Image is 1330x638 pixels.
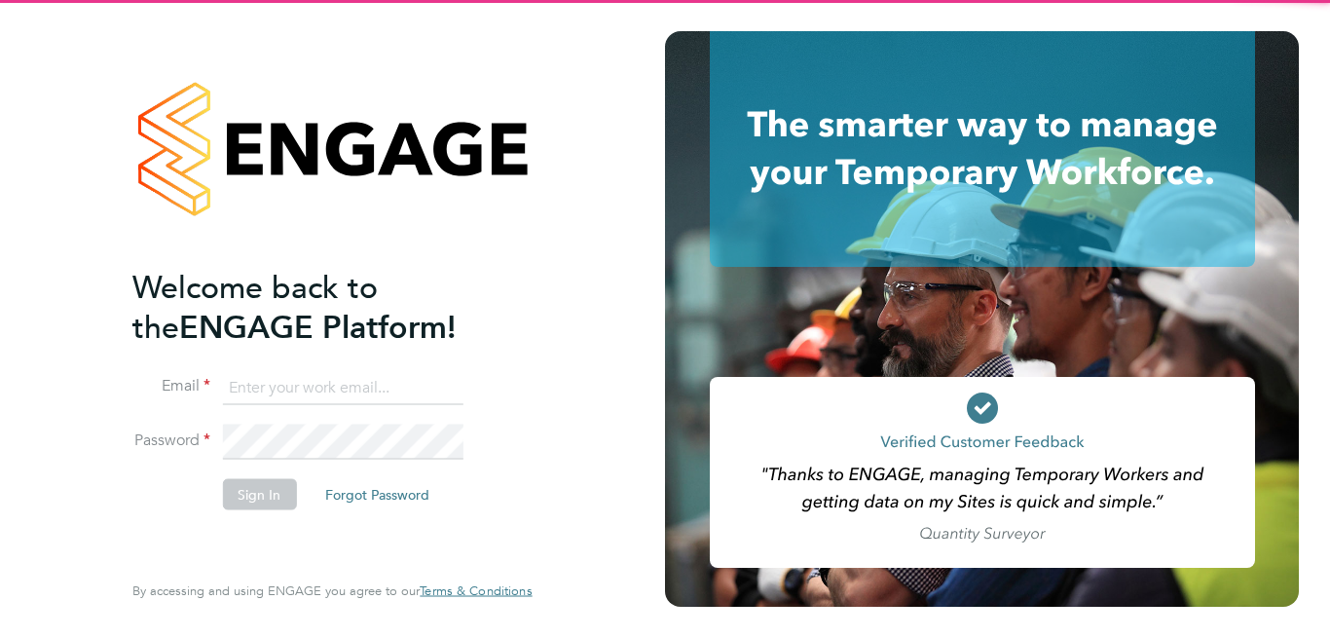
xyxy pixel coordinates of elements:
[310,479,445,510] button: Forgot Password
[222,479,296,510] button: Sign In
[132,267,512,347] h2: ENGAGE Platform!
[420,582,532,599] span: Terms & Conditions
[132,582,532,599] span: By accessing and using ENGAGE you agree to our
[132,431,210,451] label: Password
[132,268,378,346] span: Welcome back to the
[222,370,462,405] input: Enter your work email...
[132,376,210,396] label: Email
[420,583,532,599] a: Terms & Conditions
